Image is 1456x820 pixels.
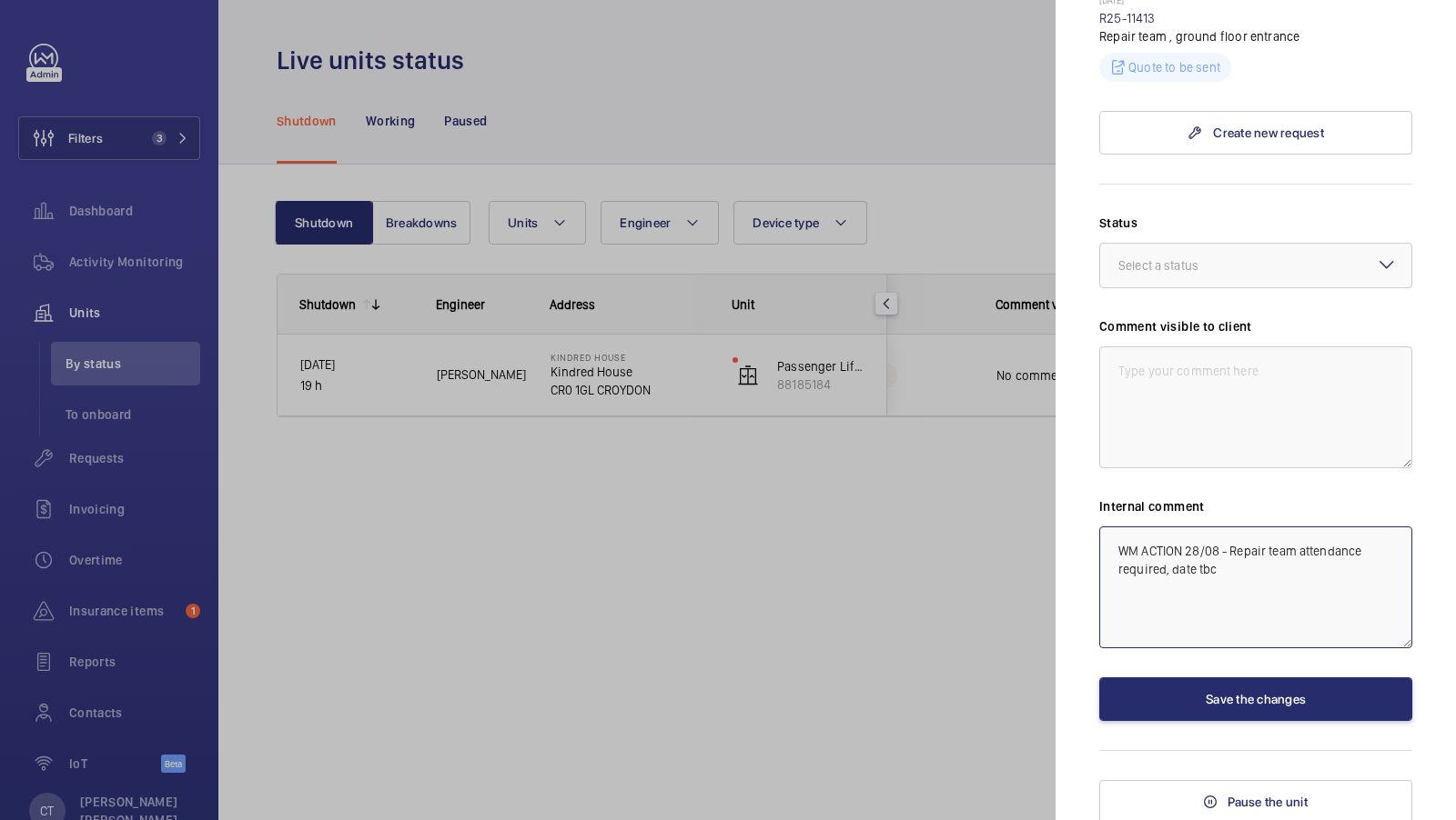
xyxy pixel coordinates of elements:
span: Pause the unit [1228,795,1308,809]
div: Select a status [1118,256,1244,275]
button: Save the changes [1099,677,1412,721]
p: Quote to be sent [1128,58,1220,76]
a: Create new request [1099,111,1412,155]
p: Repair team , ground floor entrance [1099,27,1412,45]
label: Comment visible to client [1099,317,1412,335]
label: Internal comment [1099,497,1412,515]
a: R25-11413 [1099,11,1156,25]
label: Status [1099,214,1412,232]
